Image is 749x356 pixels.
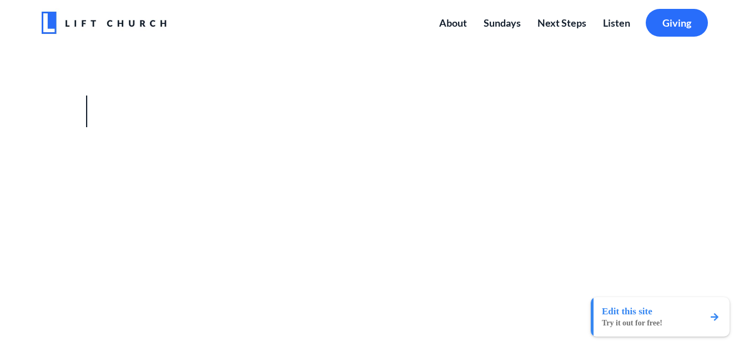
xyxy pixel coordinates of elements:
a: Sundays [475,9,529,37]
span: Next Steps [537,17,586,29]
a: Edit this siteTry it out for free! [591,297,730,337]
a: Giving [646,9,708,37]
span: Sundays [484,17,521,29]
span: About [439,17,467,29]
img: eda677c0-0064-4597-9736-a0f5d78829b0.jpg [42,8,167,37]
span: Listen [603,17,630,29]
a: Next Steps [529,9,595,37]
a: About [431,9,475,37]
div: Try it out for free! [602,319,662,328]
span: Giving [662,17,691,29]
a: Listen [595,9,639,37]
div: Edit this site [602,306,662,317]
